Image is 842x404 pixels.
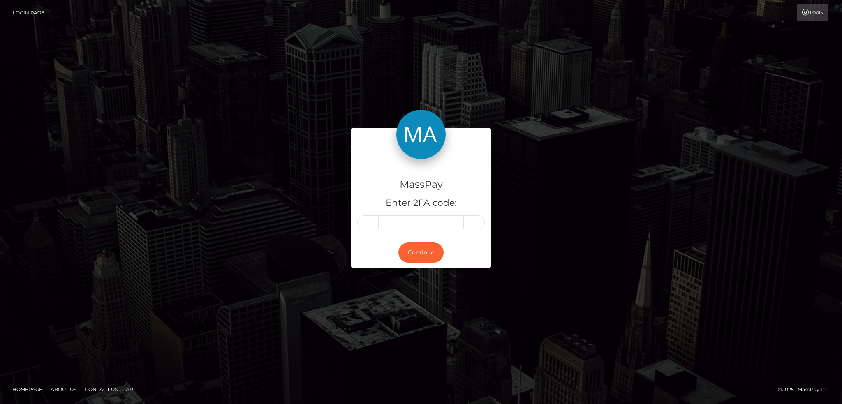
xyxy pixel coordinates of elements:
[357,197,485,210] h5: Enter 2FA code:
[396,110,446,159] img: MassPay
[797,4,828,21] a: Login
[47,383,80,396] a: About Us
[123,383,138,396] a: API
[398,242,444,263] button: Continue
[81,383,121,396] a: Contact Us
[778,385,836,394] div: © 2025 , MassPay Inc.
[357,178,485,192] h4: MassPay
[13,4,44,21] a: Login Page
[9,383,46,396] a: Homepage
